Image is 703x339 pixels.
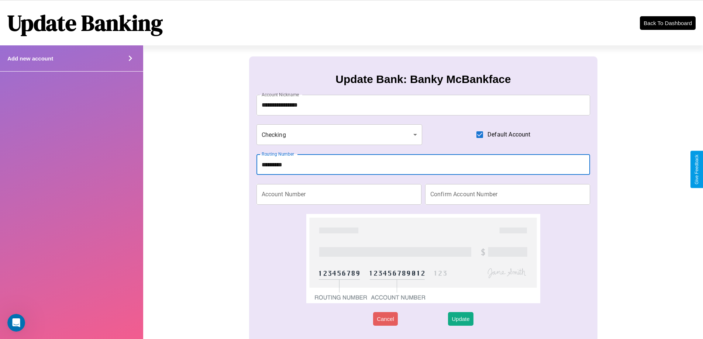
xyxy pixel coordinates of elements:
label: Routing Number [262,151,294,157]
iframe: Intercom live chat [7,314,25,332]
div: Give Feedback [694,155,699,184]
img: check [306,214,540,303]
h4: Add new account [7,55,53,62]
div: Checking [256,124,423,145]
h3: Update Bank: Banky McBankface [335,73,511,86]
span: Default Account [487,130,530,139]
button: Update [448,312,473,326]
button: Back To Dashboard [640,16,696,30]
label: Account Nickname [262,91,299,98]
button: Cancel [373,312,398,326]
h1: Update Banking [7,8,163,38]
